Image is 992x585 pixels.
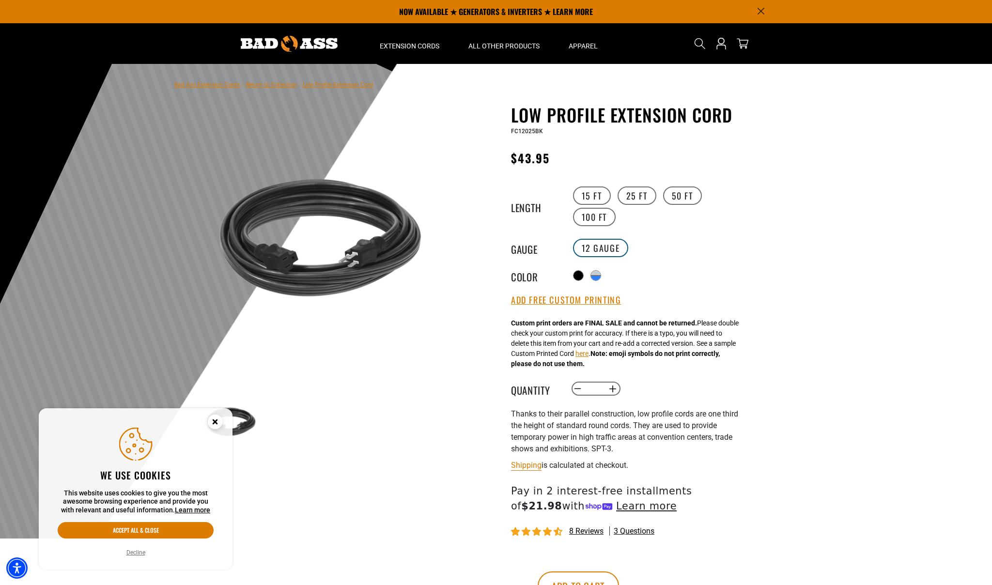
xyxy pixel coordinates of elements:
[203,396,259,452] img: black
[511,461,542,470] a: Shipping
[511,295,621,306] button: Add Free Custom Printing
[511,149,550,167] span: $43.95
[511,319,697,327] strong: Custom print orders are FINAL SALE and cannot be returned.
[573,239,629,257] label: 12 Gauge
[58,522,214,539] button: Accept all & close
[569,526,604,536] span: 8 reviews
[6,557,28,579] div: Accessibility Menu
[511,269,559,282] legend: Color
[246,81,297,88] a: Return to Collection
[174,81,240,88] a: Bad Ass Extension Cords
[713,23,729,64] a: Open this option
[618,186,656,205] label: 25 FT
[692,36,708,51] summary: Search
[380,42,439,50] span: Extension Cords
[569,42,598,50] span: Apparel
[554,23,612,64] summary: Apparel
[614,526,654,537] span: 3 questions
[303,81,373,88] span: Low Profile Extension Cord
[511,318,739,369] div: Please double check your custom print for accuracy. If there is a typo, you will need to delete t...
[735,38,750,49] a: cart
[573,186,611,205] label: 15 FT
[511,105,748,125] h1: Low Profile Extension Cord
[511,408,748,455] p: Thanks to their parallel construction, low profile cords are one third the height of standard rou...
[511,527,564,537] span: 4.50 stars
[511,350,720,368] strong: Note: emoji symbols do not print correctly, please do not use them.
[299,81,301,88] span: ›
[468,42,540,50] span: All Other Products
[365,23,454,64] summary: Extension Cords
[511,242,559,254] legend: Gauge
[39,408,232,570] aside: Cookie Consent
[511,128,543,135] span: FC12025BK
[511,200,559,213] legend: Length
[124,548,148,557] button: Decline
[242,81,244,88] span: ›
[663,186,702,205] label: 50 FT
[174,78,373,90] nav: breadcrumbs
[511,459,748,472] div: is calculated at checkout.
[511,383,559,395] label: Quantity
[573,208,616,226] label: 100 FT
[241,36,338,52] img: Bad Ass Extension Cords
[454,23,554,64] summary: All Other Products
[198,408,232,438] button: Close this option
[58,469,214,481] h2: We use cookies
[175,506,210,514] a: This website uses cookies to give you the most awesome browsing experience and provide you with r...
[58,489,214,515] p: This website uses cookies to give you the most awesome browsing experience and provide you with r...
[203,129,436,363] img: black
[575,349,589,359] button: here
